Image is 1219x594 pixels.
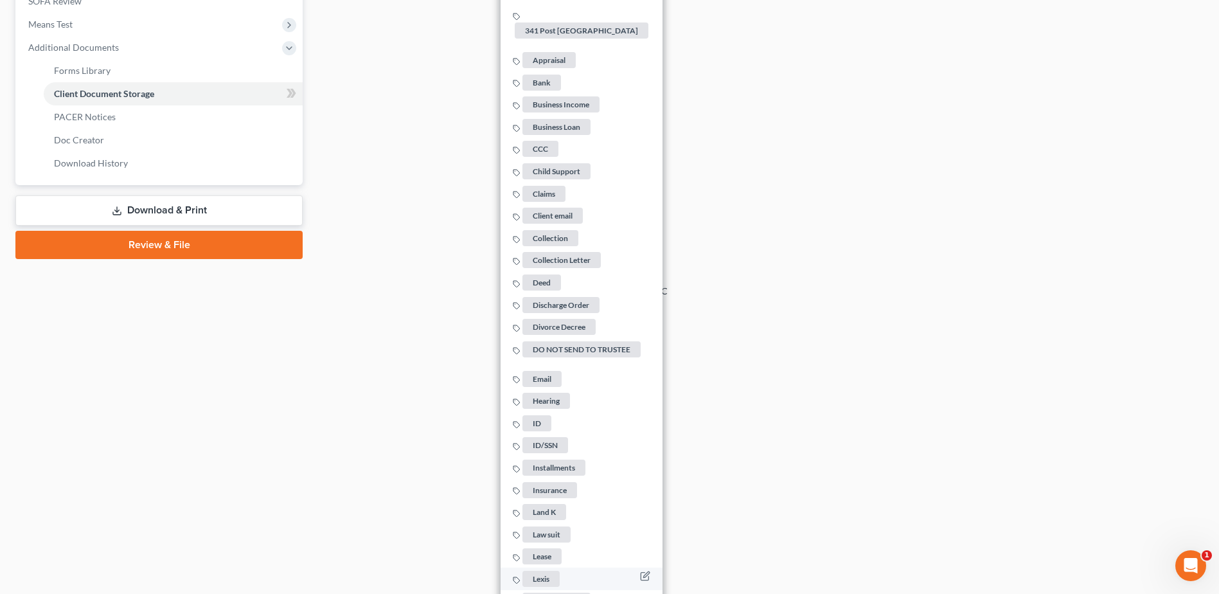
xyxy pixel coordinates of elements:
[522,52,576,68] span: Appraisal
[54,134,104,145] span: Doc Creator
[522,526,571,543] span: Law suit
[513,528,573,539] a: Law suit
[513,121,592,132] a: Business Loan
[513,210,585,221] a: Client email
[513,507,568,517] a: Land K
[513,417,553,428] a: ID
[522,141,558,157] span: CCC
[44,82,303,105] a: Client Document Storage
[522,371,562,387] span: Email
[513,484,579,495] a: Insurance
[513,99,601,110] a: Business Income
[522,253,601,269] span: Collection Letter
[522,274,561,291] span: Deed
[522,230,578,246] span: Collection
[28,42,119,53] span: Additional Documents
[513,395,572,406] a: Hearing
[522,438,568,454] span: ID/SSN
[513,10,650,36] a: 341 Post [GEOGRAPHIC_DATA]
[522,415,551,431] span: ID
[522,163,591,179] span: Child Support
[513,373,564,384] a: Email
[513,165,592,176] a: Child Support
[513,573,562,584] a: Lexis
[513,343,643,354] a: DO NOT SEND TO TRUSTEE
[522,208,583,224] span: Client email
[28,19,73,30] span: Means Test
[513,462,587,473] a: Installments
[54,157,128,168] span: Download History
[522,393,570,410] span: Hearing
[54,65,111,76] span: Forms Library
[513,440,570,451] a: ID/SSN
[1175,550,1206,581] iframe: Intercom live chat
[54,111,116,122] span: PACER Notices
[522,97,600,113] span: Business Income
[513,232,580,243] a: Collection
[513,276,563,287] a: Deed
[522,482,577,498] span: Insurance
[515,23,648,39] span: 341 Post [GEOGRAPHIC_DATA]
[522,119,591,135] span: Business Loan
[513,299,601,310] a: Discharge Order
[522,297,600,313] span: Discharge Order
[1202,550,1212,561] span: 1
[522,571,560,587] span: Lexis
[522,75,561,91] span: Bank
[54,88,154,99] span: Client Document Storage
[513,321,598,332] a: Divorce Decree
[244,285,976,308] div: 2025 © NextChapterBK, INC
[44,105,303,129] a: PACER Notices
[522,341,641,357] span: DO NOT SEND TO TRUSTEE
[522,186,565,202] span: Claims
[44,129,303,152] a: Doc Creator
[15,195,303,226] a: Download & Print
[513,76,563,87] a: Bank
[513,188,567,199] a: Claims
[513,551,564,562] a: Lease
[513,255,603,265] a: Collection Letter
[15,231,303,259] a: Review & File
[522,460,585,476] span: Installments
[522,319,596,336] span: Divorce Decree
[513,143,560,154] a: CCC
[513,54,578,65] a: Appraisal
[522,549,562,565] span: Lease
[44,59,303,82] a: Forms Library
[522,505,566,521] span: Land K
[44,152,303,175] a: Download History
